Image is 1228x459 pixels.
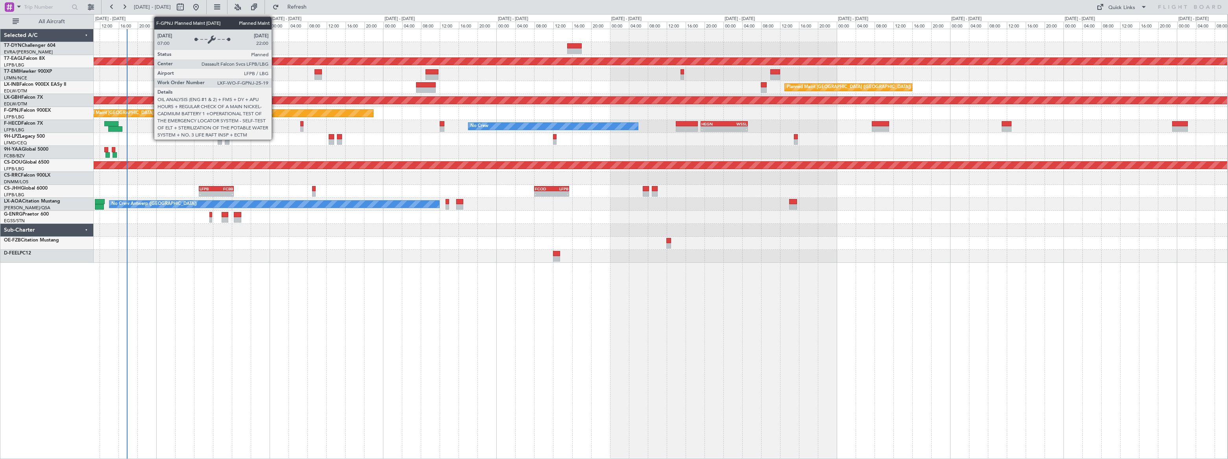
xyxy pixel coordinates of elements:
span: 9H-LPZ [4,134,20,139]
div: 08:00 [988,22,1007,29]
div: 00:00 [1063,22,1082,29]
span: LX-GBH [4,95,21,100]
a: [PERSON_NAME]/QSA [4,205,50,211]
div: 16:00 [1139,22,1158,29]
a: D-FEELPC12 [4,251,31,256]
a: 9H-YAAGlobal 5000 [4,147,48,152]
a: LFPB/LBG [4,192,24,198]
a: 9H-LPZLegacy 500 [4,134,45,139]
div: 16:00 [346,22,364,29]
div: 04:00 [1196,22,1215,29]
a: EGSS/STN [4,218,25,224]
div: 00:00 [610,22,629,29]
div: 12:00 [1007,22,1026,29]
div: [DATE] - [DATE] [611,16,642,22]
div: 00:00 [837,22,856,29]
div: 20:00 [591,22,610,29]
a: EDLW/DTM [4,101,27,107]
div: - [535,192,552,196]
div: 08:00 [648,22,667,29]
a: F-GPNJFalcon 900EX [4,108,51,113]
div: 00:00 [157,22,176,29]
div: No Crew Antwerp ([GEOGRAPHIC_DATA]) [111,198,197,210]
a: LFPB/LBG [4,166,24,172]
div: 12:00 [553,22,572,29]
span: LX-INB [4,82,19,87]
div: 20:00 [1045,22,1063,29]
a: T7-EAGLFalcon 8X [4,56,45,61]
div: 00:00 [270,22,289,29]
span: T7-EAGL [4,56,23,61]
span: OE-FZB [4,238,21,243]
div: 16:00 [686,22,705,29]
span: [DATE] - [DATE] [134,4,171,11]
span: CS-RRC [4,173,21,178]
a: CS-RRCFalcon 900LX [4,173,50,178]
div: [DATE] - [DATE] [158,16,188,22]
div: 04:00 [402,22,421,29]
div: [DATE] - [DATE] [498,16,528,22]
div: 04:00 [176,22,194,29]
a: EVRA/[PERSON_NAME] [4,49,53,55]
div: 20:00 [818,22,837,29]
div: WSSL [724,122,747,126]
div: 08:00 [761,22,780,29]
a: LFPB/LBG [4,62,24,68]
span: 9H-YAA [4,147,22,152]
button: All Aircraft [9,15,85,28]
div: 12:00 [667,22,686,29]
div: 00:00 [497,22,516,29]
div: [DATE] - [DATE] [725,16,755,22]
div: [DATE] - [DATE] [385,16,415,22]
div: 08:00 [308,22,327,29]
div: 16:00 [119,22,138,29]
a: LX-INBFalcon 900EX EASy II [4,82,66,87]
div: [DATE] - [DATE] [1065,16,1095,22]
div: 16:00 [232,22,251,29]
div: No Crew [470,120,488,132]
div: 00:00 [723,22,742,29]
div: 12:00 [893,22,912,29]
button: Refresh [269,1,316,13]
a: FCBB/BZV [4,153,25,159]
div: 20:00 [364,22,383,29]
span: T7-DYN [4,43,22,48]
a: LX-GBHFalcon 7X [4,95,43,100]
span: T7-EMI [4,69,19,74]
div: 04:00 [629,22,648,29]
div: [DATE] - [DATE] [1178,16,1209,22]
div: 16:00 [912,22,931,29]
input: Trip Number [24,1,69,13]
div: 00:00 [383,22,402,29]
div: FCBB [216,186,233,191]
div: 04:00 [516,22,534,29]
div: 00:00 [1177,22,1196,29]
div: [DATE] - [DATE] [951,16,982,22]
span: F-GPNJ [4,108,21,113]
button: Quick Links [1093,1,1151,13]
div: 20:00 [138,22,157,29]
div: [DATE] - [DATE] [95,16,126,22]
div: 16:00 [572,22,591,29]
div: 12:00 [327,22,346,29]
a: LFMN/NCE [4,75,27,81]
a: LX-AOACitation Mustang [4,199,60,204]
div: 08:00 [534,22,553,29]
span: Refresh [281,4,314,10]
span: F-HECD [4,121,21,126]
div: Planned Maint [GEOGRAPHIC_DATA] ([GEOGRAPHIC_DATA]) [787,81,911,93]
div: - [216,192,233,196]
div: 12:00 [1120,22,1139,29]
div: 04:00 [856,22,875,29]
span: G-ENRG [4,212,22,217]
div: 08:00 [875,22,893,29]
div: 12:00 [440,22,459,29]
div: FCOD [535,186,552,191]
a: G-ENRGPraetor 600 [4,212,49,217]
div: - [200,192,216,196]
span: D-FEEL [4,251,20,256]
a: DNMM/LOS [4,179,28,185]
div: - [724,127,747,131]
div: Planned Maint [GEOGRAPHIC_DATA] ([GEOGRAPHIC_DATA]) [78,107,202,119]
div: 20:00 [931,22,950,29]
